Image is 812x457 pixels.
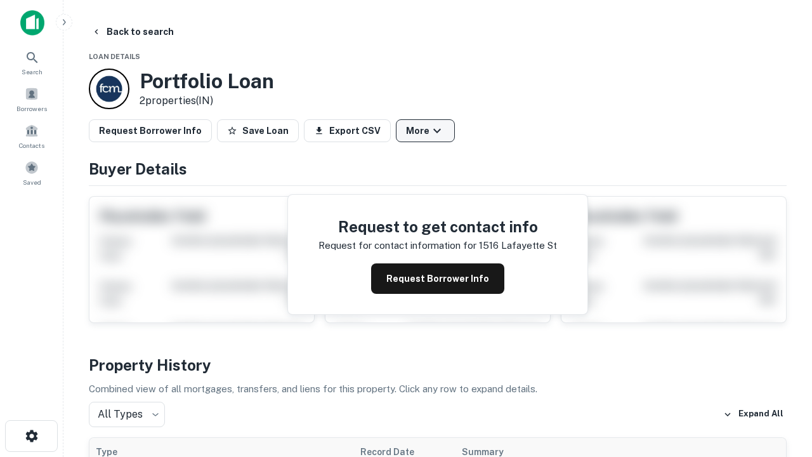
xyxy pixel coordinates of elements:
iframe: Chat Widget [749,355,812,416]
div: All Types [89,402,165,427]
p: Combined view of all mortgages, transfers, and liens for this property. Click any row to expand d... [89,381,787,397]
h4: Request to get contact info [318,215,557,238]
span: Saved [23,177,41,187]
h3: Portfolio Loan [140,69,274,93]
p: 2 properties (IN) [140,93,274,109]
button: Back to search [86,20,179,43]
p: 1516 lafayette st [479,238,557,253]
a: Search [4,45,60,79]
button: Request Borrower Info [89,119,212,142]
a: Saved [4,156,60,190]
span: Loan Details [89,53,140,60]
a: Contacts [4,119,60,153]
span: Search [22,67,43,77]
a: Borrowers [4,82,60,116]
span: Borrowers [16,103,47,114]
h4: Buyer Details [89,157,787,180]
button: Expand All [720,405,787,424]
button: Request Borrower Info [371,263,504,294]
img: capitalize-icon.png [20,10,44,36]
button: Save Loan [217,119,299,142]
button: Export CSV [304,119,391,142]
span: Contacts [19,140,44,150]
p: Request for contact information for [318,238,476,253]
button: More [396,119,455,142]
h4: Property History [89,354,787,376]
